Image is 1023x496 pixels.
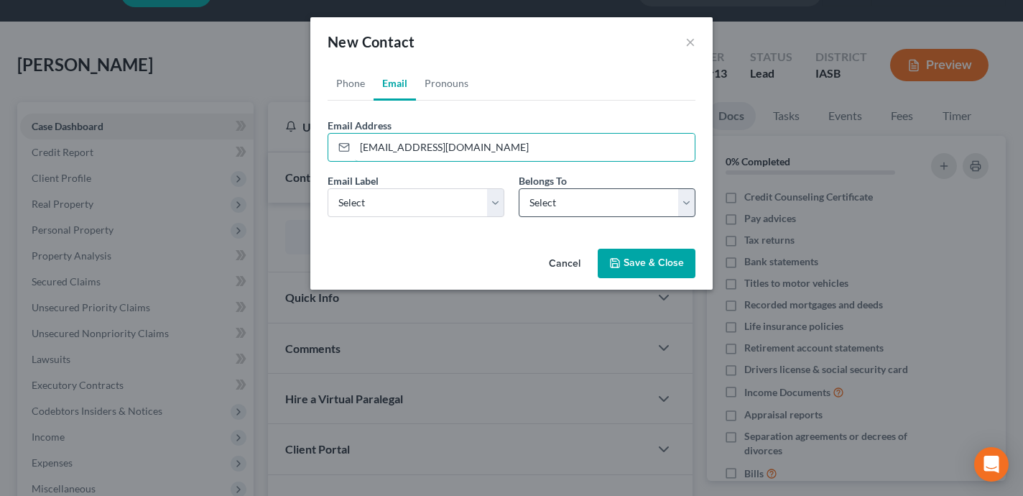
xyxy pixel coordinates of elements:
span: Belongs To [519,175,567,187]
div: Open Intercom Messenger [974,447,1009,482]
a: Email [374,66,416,101]
a: Phone [328,66,374,101]
button: Cancel [537,250,592,279]
button: × [685,33,695,50]
label: Email Address [328,118,392,133]
a: Pronouns [416,66,477,101]
span: New Contact [328,33,415,50]
input: Email Address [355,134,695,161]
button: Save & Close [598,249,695,279]
label: Email Label [328,173,379,188]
